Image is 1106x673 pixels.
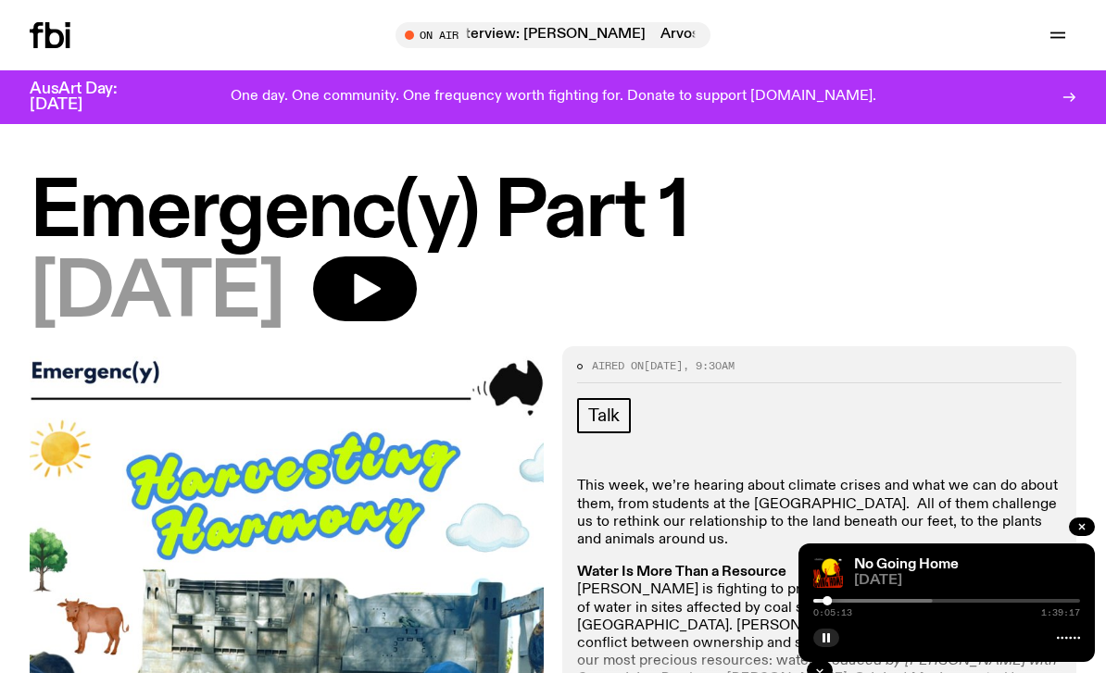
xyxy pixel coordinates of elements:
span: Talk [588,405,620,426]
span: [DATE] [30,256,283,331]
a: No Going Home [854,557,959,572]
span: Aired on [592,358,644,373]
span: , 9:30am [683,358,735,373]
span: 0:05:13 [813,608,852,617]
span: 1:39:17 [1041,608,1080,617]
p: One day. One community. One frequency worth fighting for. Donate to support [DOMAIN_NAME]. [231,89,876,106]
img: Titled "No Going Home," showcasing the indigenous flag including colours and representation of pe... [813,558,843,588]
h1: Emergenc(y) Part 1 [30,176,1076,251]
p: This week, we’re hearing about climate crises and what we can do about them, from students at the... [577,478,1062,549]
a: Talk [577,398,631,433]
h3: AusArt Day: [DATE] [30,81,148,113]
span: [DATE] [854,574,1080,588]
strong: Water Is More Than a Resource [577,565,786,580]
span: [DATE] [644,358,683,373]
button: On AirArvos with [PERSON_NAME] ✩ Interview: [PERSON_NAME]Arvos with [PERSON_NAME] ✩ Interview: [P... [396,22,710,48]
